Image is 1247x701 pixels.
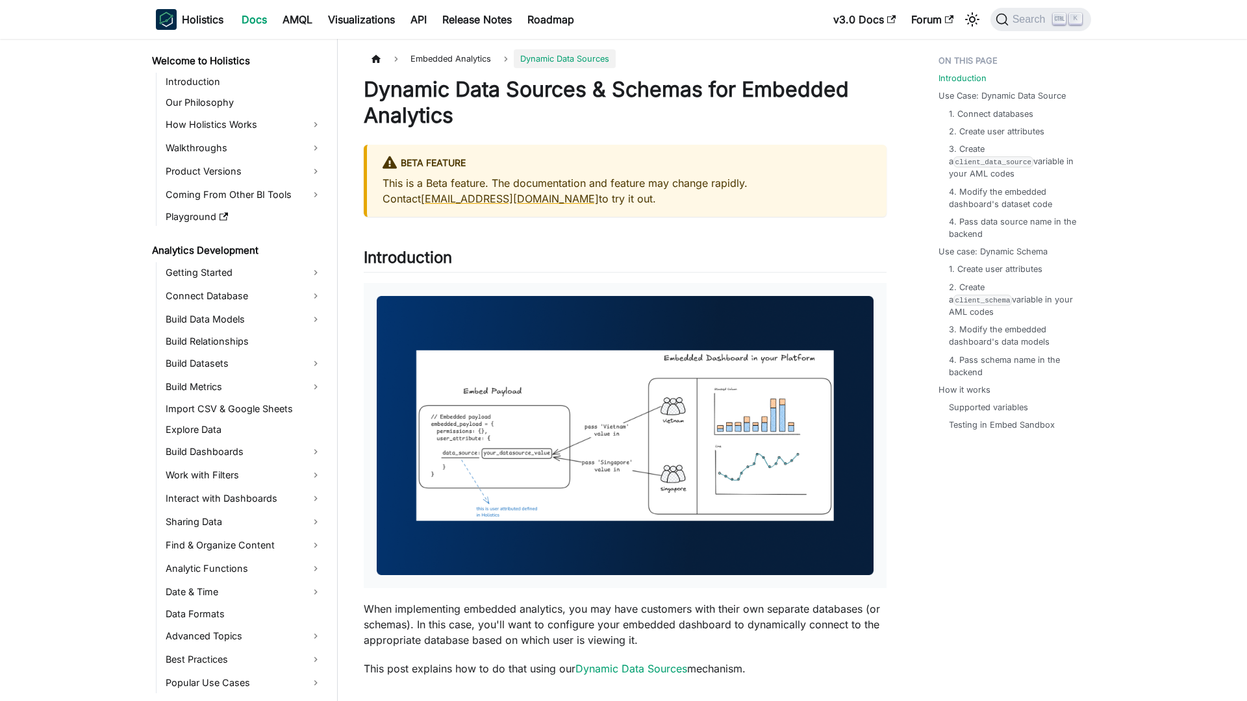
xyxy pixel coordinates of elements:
[162,208,326,226] a: Playground
[234,9,275,30] a: Docs
[162,558,326,579] a: Analytic Functions
[162,649,326,670] a: Best Practices
[162,441,326,462] a: Build Dashboards
[162,535,326,556] a: Find & Organize Content
[364,49,388,68] a: Home page
[953,156,1033,167] code: client_data_source
[162,672,326,693] a: Popular Use Cases
[162,184,326,205] a: Coming From Other BI Tools
[162,309,326,330] a: Build Data Models
[938,384,990,396] a: How it works
[364,49,887,68] nav: Breadcrumbs
[949,419,1055,431] a: Testing in Embed Sandbox
[143,39,338,701] nav: Docs sidebar
[162,73,326,91] a: Introduction
[162,511,326,532] a: Sharing Data
[949,125,1044,138] a: 2. Create user attributes
[162,605,326,623] a: Data Formats
[156,9,177,30] img: Holistics
[148,241,326,260] a: Analytics Development
[148,52,326,70] a: Welcome to Holistics
[953,295,1012,306] code: client_schema
[162,161,326,182] a: Product Versions
[575,662,687,675] a: Dynamic Data Sources
[162,376,326,397] a: Build Metrics
[162,93,326,112] a: Our Philosophy
[949,281,1078,319] a: 2. Create aclient_schemavariable in your AML codes
[162,138,326,158] a: Walkthroughs
[990,8,1091,31] button: Search (Ctrl+K)
[162,465,326,486] a: Work with Filters
[162,114,326,135] a: How Holistics Works
[938,72,987,84] a: Introduction
[949,186,1078,210] a: 4. Modify the embedded dashboard's dataset code
[962,9,983,30] button: Switch between dark and light mode (currently light mode)
[383,175,871,206] p: This is a Beta feature. The documentation and feature may change rapidly. Contact to try it out.
[162,400,326,418] a: Import CSV & Google Sheets
[949,401,1028,413] a: Supported variables
[1069,13,1082,25] kbd: K
[162,626,326,646] a: Advanced Topics
[949,108,1033,120] a: 1. Connect databases
[949,323,1078,348] a: 3. Modify the embedded dashboard's data models
[364,661,887,676] p: This post explains how to do that using our mechanism.
[162,262,326,283] a: Getting Started
[364,248,887,273] h2: Introduction
[364,601,887,648] p: When implementing embedded analytics, you may have customers with their own separate databases (o...
[938,90,1066,102] a: Use Case: Dynamic Data Source
[938,245,1048,258] a: Use case: Dynamic Schema
[949,143,1078,180] a: 3. Create aclient_data_sourcevariable in your AML codes
[949,215,1078,240] a: 4. Pass data source name in the backend
[520,9,582,30] a: Roadmap
[377,296,874,575] img: dynamic data source embed
[364,77,887,129] h1: Dynamic Data Sources & Schemas for Embedded Analytics
[162,421,326,439] a: Explore Data
[435,9,520,30] a: Release Notes
[403,9,435,30] a: API
[949,354,1078,378] a: 4. Pass schema name in the backend
[182,12,223,27] b: Holistics
[825,9,903,30] a: v3.0 Docs
[421,192,599,205] a: [EMAIL_ADDRESS][DOMAIN_NAME]
[383,155,871,172] div: BETA FEATURE
[1009,14,1053,25] span: Search
[903,9,961,30] a: Forum
[162,286,326,306] a: Connect Database
[949,263,1042,275] a: 1. Create user attributes
[162,488,326,509] a: Interact with Dashboards
[275,9,320,30] a: AMQL
[162,332,326,350] a: Build Relationships
[162,582,326,602] a: Date & Time
[156,9,223,30] a: HolisticsHolistics
[404,49,498,68] span: Embedded Analytics
[162,353,326,374] a: Build Datasets
[514,49,616,68] span: Dynamic Data Sources
[320,9,403,30] a: Visualizations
